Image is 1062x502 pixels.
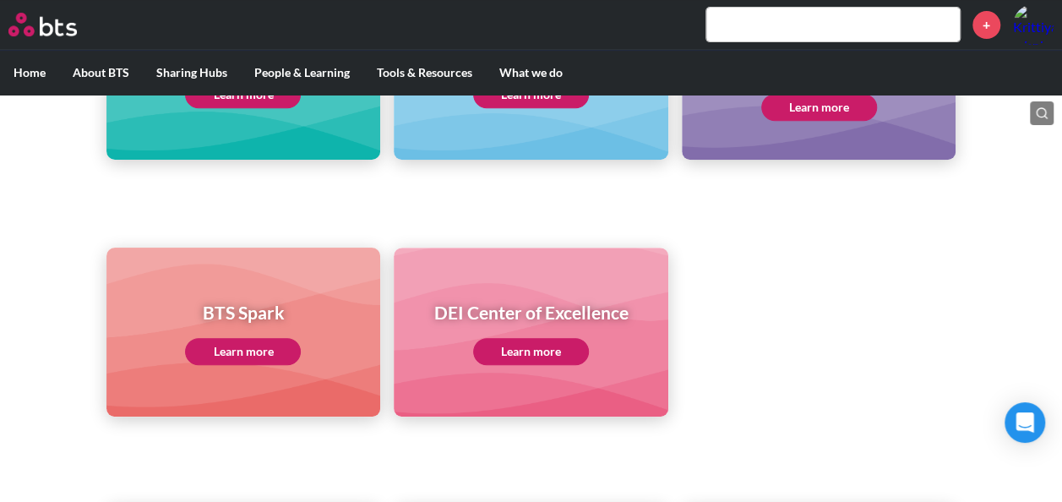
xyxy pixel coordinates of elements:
div: Open Intercom Messenger [1005,402,1045,443]
img: Krittiya Waniyaphan [1013,4,1054,45]
a: Learn more [473,338,589,365]
h1: BTS Spark [185,300,301,325]
a: Profile [1013,4,1054,45]
a: Learn more [185,81,301,108]
a: Learn more [185,338,301,365]
label: Sharing Hubs [143,51,241,95]
a: + [972,11,1000,39]
img: BTS Logo [8,13,77,36]
a: Learn more [473,81,589,108]
label: About BTS [59,51,143,95]
label: What we do [486,51,576,95]
h1: DEI Center of Excellence [434,300,629,325]
a: Go home [8,13,108,36]
label: People & Learning [241,51,363,95]
a: Learn more [761,94,877,121]
label: Tools & Resources [363,51,486,95]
